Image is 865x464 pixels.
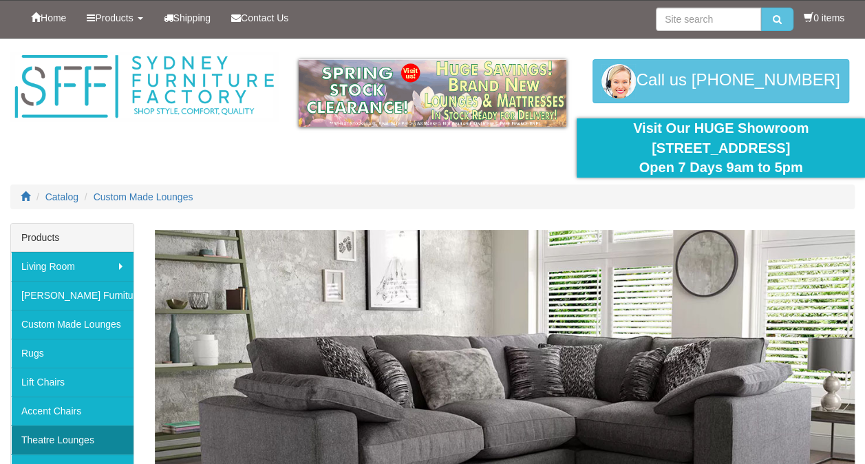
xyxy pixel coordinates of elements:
[41,12,66,23] span: Home
[804,11,844,25] li: 0 items
[221,1,299,35] a: Contact Us
[173,12,211,23] span: Shipping
[11,224,134,252] div: Products
[153,1,222,35] a: Shipping
[76,1,153,35] a: Products
[587,118,855,178] div: Visit Our HUGE Showroom [STREET_ADDRESS] Open 7 Days 9am to 5pm
[10,52,278,121] img: Sydney Furniture Factory
[299,59,566,127] img: spring-sale.gif
[656,8,761,31] input: Site search
[11,281,134,310] a: [PERSON_NAME] Furniture
[241,12,288,23] span: Contact Us
[11,252,134,281] a: Living Room
[21,1,76,35] a: Home
[94,191,193,202] a: Custom Made Lounges
[45,191,78,202] a: Catalog
[11,397,134,425] a: Accent Chairs
[11,339,134,368] a: Rugs
[11,425,134,454] a: Theatre Lounges
[95,12,133,23] span: Products
[11,310,134,339] a: Custom Made Lounges
[11,368,134,397] a: Lift Chairs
